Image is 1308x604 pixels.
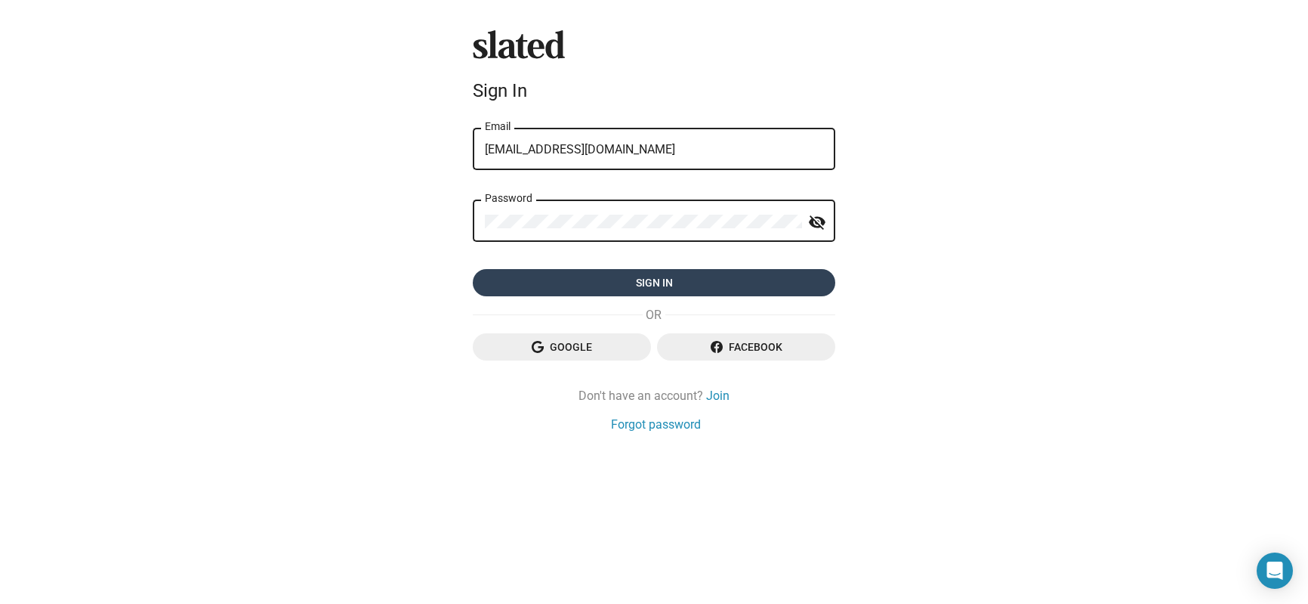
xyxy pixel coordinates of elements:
button: Show password [802,207,832,237]
span: Google [485,333,639,361]
a: Forgot password [611,417,701,432]
sl-branding: Sign In [473,30,835,107]
button: Facebook [657,333,835,361]
mat-icon: visibility_off [808,211,826,234]
a: Join [706,388,730,404]
div: Sign In [473,80,835,101]
button: Google [473,333,651,361]
div: Open Intercom Messenger [1257,553,1293,589]
button: Sign in [473,269,835,296]
div: Don't have an account? [473,388,835,404]
span: Sign in [485,269,823,296]
span: Facebook [669,333,823,361]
